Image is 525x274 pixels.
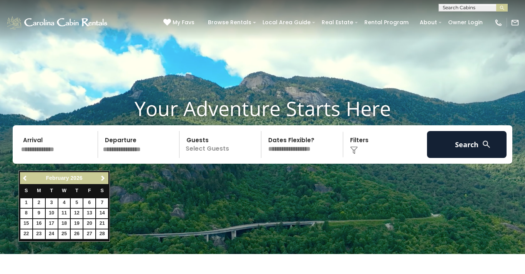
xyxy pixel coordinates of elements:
[416,17,441,28] a: About
[71,219,83,229] a: 19
[70,175,82,181] span: 2026
[361,17,412,28] a: Rental Program
[96,219,108,229] a: 21
[22,175,28,181] span: Previous
[204,17,255,28] a: Browse Rentals
[50,188,53,193] span: Tuesday
[96,229,108,239] a: 28
[21,173,30,183] a: Previous
[427,131,507,158] button: Search
[96,209,108,218] a: 14
[75,188,78,193] span: Thursday
[33,198,45,208] a: 2
[71,209,83,218] a: 12
[46,175,69,181] span: February
[101,188,104,193] span: Saturday
[6,96,519,120] h1: Your Adventure Starts Here
[173,18,194,27] span: My Favs
[163,18,196,27] a: My Favs
[58,219,70,229] a: 18
[88,188,91,193] span: Friday
[20,209,32,218] a: 8
[98,173,108,183] a: Next
[33,229,45,239] a: 23
[62,188,66,193] span: Wednesday
[83,209,95,218] a: 13
[46,229,58,239] a: 24
[58,209,70,218] a: 11
[46,209,58,218] a: 10
[33,219,45,229] a: 16
[71,229,83,239] a: 26
[494,18,503,27] img: phone-regular-white.png
[46,198,58,208] a: 3
[20,229,32,239] a: 22
[83,198,95,208] a: 6
[20,198,32,208] a: 1
[58,229,70,239] a: 25
[100,175,106,181] span: Next
[25,188,28,193] span: Sunday
[83,229,95,239] a: 27
[511,18,519,27] img: mail-regular-white.png
[350,146,358,154] img: filter--v1.png
[83,219,95,229] a: 20
[6,15,110,30] img: White-1-1-2.png
[444,17,487,28] a: Owner Login
[482,139,491,149] img: search-regular-white.png
[182,131,261,158] p: Select Guests
[318,17,357,28] a: Real Estate
[33,209,45,218] a: 9
[20,219,32,229] a: 15
[71,198,83,208] a: 5
[96,198,108,208] a: 7
[37,188,41,193] span: Monday
[259,17,314,28] a: Local Area Guide
[46,219,58,229] a: 17
[58,198,70,208] a: 4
